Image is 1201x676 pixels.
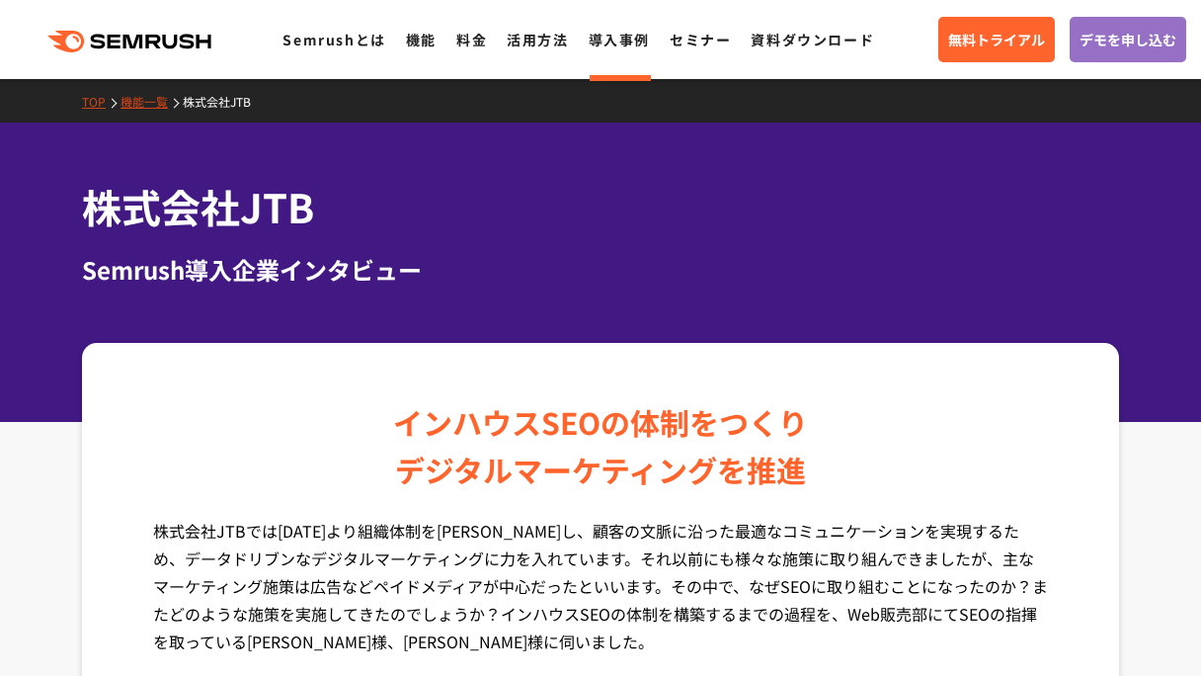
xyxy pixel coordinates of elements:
a: セミナー [670,30,731,49]
a: 機能一覧 [120,93,183,110]
span: デモを申し込む [1080,29,1176,50]
a: デモを申し込む [1070,17,1186,62]
a: Semrushとは [282,30,385,49]
div: Semrush導入企業インタビュー [82,252,1119,288]
a: 導入事例 [589,30,650,49]
a: 資料ダウンロード [751,30,874,49]
div: インハウスSEOの体制をつくり デジタルマーケティングを推進 [393,398,808,493]
a: 料金 [456,30,487,49]
a: 株式会社JTB [183,93,266,110]
a: TOP [82,93,120,110]
span: 無料トライアル [948,29,1045,50]
a: 活用方法 [507,30,568,49]
h1: 株式会社JTB [82,178,1119,236]
a: 機能 [406,30,437,49]
a: 無料トライアル [938,17,1055,62]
